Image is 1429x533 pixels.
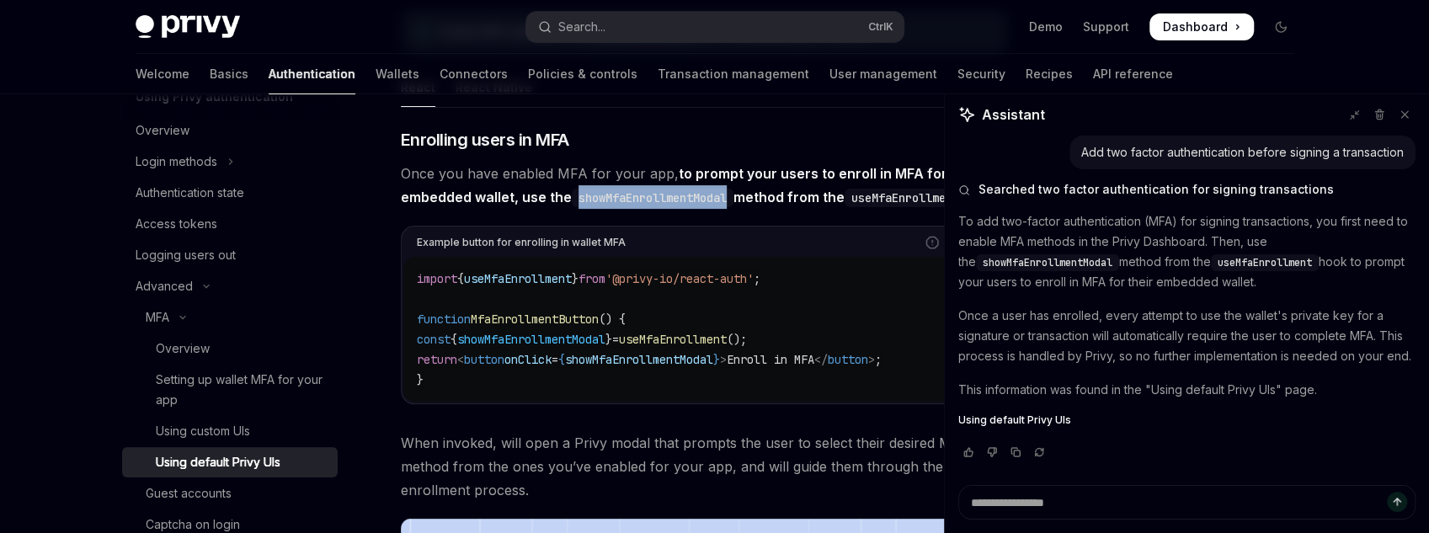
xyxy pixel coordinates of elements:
[122,271,338,301] button: Toggle Advanced section
[958,380,1416,400] p: This information was found in the "Using default Privy UIs" page.
[957,54,1005,94] a: Security
[526,12,904,42] button: Open search
[122,147,338,177] button: Toggle Login methods section
[572,271,579,286] span: }
[727,332,747,347] span: ();
[658,54,809,94] a: Transaction management
[921,232,943,253] button: Report incorrect code
[401,162,1008,209] span: Once you have enabled MFA for your app,
[1149,13,1254,40] a: Dashboard
[122,115,338,146] a: Overview
[417,312,471,327] span: function
[136,54,189,94] a: Welcome
[713,352,720,367] span: }
[1029,19,1063,35] a: Demo
[122,447,338,477] a: Using default Privy UIs
[464,271,572,286] span: useMfaEnrollment
[727,352,814,367] span: Enroll in MFA
[978,181,1334,198] span: Searched two factor authentication for signing transactions
[122,333,338,364] a: Overview
[605,332,612,347] span: }
[136,152,217,172] div: Login methods
[417,332,451,347] span: const
[457,352,464,367] span: <
[1163,19,1228,35] span: Dashboard
[136,214,217,234] div: Access tokens
[605,271,754,286] span: '@privy-io/react-auth'
[440,54,508,94] a: Connectors
[464,352,504,367] span: button
[417,271,457,286] span: import
[156,370,328,410] div: Setting up wallet MFA for your app
[528,54,637,94] a: Policies & controls
[136,245,236,265] div: Logging users out
[565,352,713,367] span: showMfaEnrollmentModal
[1093,54,1173,94] a: API reference
[122,365,338,415] a: Setting up wallet MFA for your app
[720,352,727,367] span: >
[558,352,565,367] span: {
[156,338,210,359] div: Overview
[401,431,1008,502] span: When invoked, will open a Privy modal that prompts the user to select their desired MFA method fr...
[829,54,937,94] a: User management
[579,271,605,286] span: from
[958,181,1416,198] button: Searched two factor authentication for signing transactions
[1218,256,1312,269] span: useMfaEnrollment
[572,189,733,207] code: showMfaEnrollmentModal
[417,372,424,387] span: }
[457,332,605,347] span: showMfaEnrollmentModal
[122,478,338,509] a: Guest accounts
[417,232,626,253] div: Example button for enrolling in wallet MFA
[552,352,558,367] span: =
[1005,444,1026,461] button: Copy chat response
[958,444,978,461] button: Vote that response was good
[982,104,1045,125] span: Assistant
[612,332,619,347] span: =
[1387,492,1407,512] button: Send message
[845,189,966,207] code: useMfaEnrollment
[1267,13,1294,40] button: Toggle dark mode
[558,17,605,37] div: Search...
[958,306,1416,366] p: Once a user has enrolled, every attempt to use the wallet's private key for a signature or transa...
[457,271,464,286] span: {
[136,276,193,296] div: Advanced
[828,352,868,367] span: button
[122,302,338,333] button: Toggle MFA section
[122,178,338,208] a: Authentication state
[1081,144,1404,161] div: Add two factor authentication before signing a transaction
[471,312,599,327] span: MfaEnrollmentButton
[983,256,1112,269] span: showMfaEnrollmentModal
[401,128,569,152] span: Enrolling users in MFA
[868,352,875,367] span: >
[982,444,1002,461] button: Vote that response was not good
[136,15,240,39] img: dark logo
[958,485,1416,520] textarea: Ask a question...
[958,211,1416,292] p: To add two-factor authentication (MFA) for signing transactions, you first need to enable MFA met...
[136,183,244,203] div: Authentication state
[122,240,338,270] a: Logging users out
[619,332,727,347] span: useMfaEnrollment
[146,307,169,328] div: MFA
[122,209,338,239] a: Access tokens
[958,413,1416,427] a: Using default Privy UIs
[451,332,457,347] span: {
[1026,54,1073,94] a: Recipes
[599,312,626,327] span: () {
[1083,19,1129,35] a: Support
[376,54,419,94] a: Wallets
[156,421,250,441] div: Using custom UIs
[136,120,189,141] div: Overview
[269,54,355,94] a: Authentication
[210,54,248,94] a: Basics
[146,483,232,504] div: Guest accounts
[122,416,338,446] a: Using custom UIs
[875,352,882,367] span: ;
[958,413,1071,427] span: Using default Privy UIs
[868,20,893,34] span: Ctrl K
[401,165,1002,205] strong: to prompt your users to enroll in MFA for their embedded wallet, use the method from the hook.
[504,352,552,367] span: onClick
[754,271,760,286] span: ;
[417,352,457,367] span: return
[814,352,828,367] span: </
[1029,444,1049,461] button: Reload last chat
